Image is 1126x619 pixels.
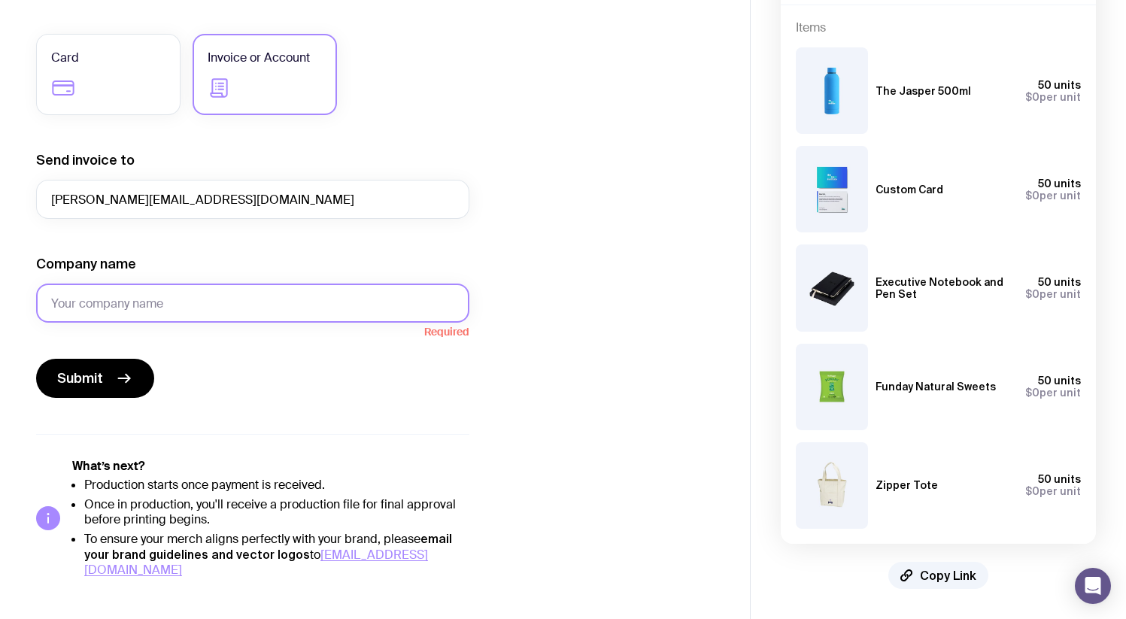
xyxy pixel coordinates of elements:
[84,497,469,527] li: Once in production, you'll receive a production file for final approval before printing begins.
[84,547,428,578] a: [EMAIL_ADDRESS][DOMAIN_NAME]
[57,369,103,387] span: Submit
[1025,485,1040,497] span: $0
[84,478,469,493] li: Production starts once payment is received.
[1038,473,1081,485] span: 50 units
[888,562,988,589] button: Copy Link
[1025,485,1081,497] span: per unit
[876,381,996,393] h3: Funday Natural Sweets
[36,359,154,398] button: Submit
[1075,568,1111,604] div: Open Intercom Messenger
[876,184,943,196] h3: Custom Card
[796,20,1081,35] h4: Items
[36,284,469,323] input: Your company name
[208,49,310,67] span: Invoice or Account
[1025,387,1040,399] span: $0
[36,180,469,219] input: accounts@company.com
[876,85,971,97] h3: The Jasper 500ml
[1025,91,1040,103] span: $0
[1025,288,1040,300] span: $0
[1038,276,1081,288] span: 50 units
[36,323,469,338] span: Required
[1038,178,1081,190] span: 50 units
[1025,288,1081,300] span: per unit
[876,276,1013,300] h3: Executive Notebook and Pen Set
[920,568,976,583] span: Copy Link
[36,255,136,273] label: Company name
[72,459,469,474] h5: What’s next?
[51,49,79,67] span: Card
[36,151,135,169] label: Send invoice to
[1025,387,1081,399] span: per unit
[876,479,938,491] h3: Zipper Tote
[1025,190,1040,202] span: $0
[84,531,469,578] li: To ensure your merch aligns perfectly with your brand, please to
[1025,91,1081,103] span: per unit
[1038,79,1081,91] span: 50 units
[1025,190,1081,202] span: per unit
[1038,375,1081,387] span: 50 units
